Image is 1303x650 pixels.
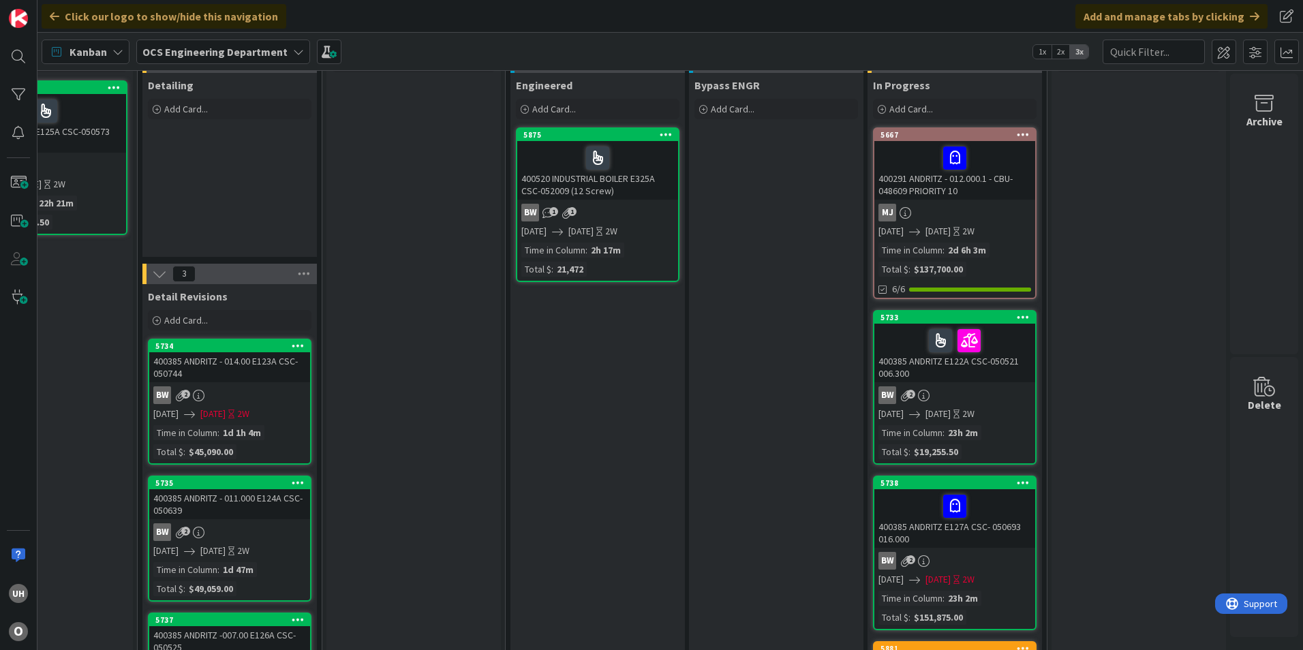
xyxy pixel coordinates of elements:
[53,177,65,191] div: 2W
[153,544,179,558] span: [DATE]
[153,581,183,596] div: Total $
[155,478,310,488] div: 5735
[873,310,1037,465] a: 5733400385 ANDRITZ E122A CSC-050521 006.300BW[DATE][DATE]2WTime in Column:23h 2mTotal $:$19,255.50
[181,527,190,536] span: 2
[29,2,62,18] span: Support
[42,4,286,29] div: Click our logo to show/hide this navigation
[874,477,1035,548] div: 5738400385 ANDRITZ E127A CSC- 050693 016.000
[551,262,553,277] span: :
[164,103,208,115] span: Add Card...
[942,425,945,440] span: :
[908,262,910,277] span: :
[925,572,951,587] span: [DATE]
[9,584,28,603] div: uh
[149,352,310,382] div: 400385 ANDRITZ - 014.00 E123A CSC-050744
[874,311,1035,382] div: 5733400385 ANDRITZ E122A CSC-050521 006.300
[874,489,1035,548] div: 400385 ANDRITZ E127A CSC- 050693 016.000
[889,103,933,115] span: Add Card...
[1103,40,1205,64] input: Quick Filter...
[873,78,930,92] span: In Progress
[217,562,219,577] span: :
[219,562,257,577] div: 1d 47m
[181,390,190,399] span: 2
[568,207,577,216] span: 1
[149,614,310,626] div: 5737
[70,44,107,60] span: Kanban
[945,243,990,258] div: 2d 6h 3m
[694,78,760,92] span: Bypass ENGR
[568,224,594,238] span: [DATE]
[878,552,896,570] div: BW
[183,581,185,596] span: :
[942,591,945,606] span: :
[873,476,1037,630] a: 5738400385 ANDRITZ E127A CSC- 050693 016.000BW[DATE][DATE]2WTime in Column:23h 2mTotal $:$151,875.00
[521,224,547,238] span: [DATE]
[874,129,1035,141] div: 5667
[880,478,1035,488] div: 5738
[153,523,171,541] div: BW
[148,339,311,465] a: 5734400385 ANDRITZ - 014.00 E123A CSC-050744BW[DATE][DATE]2WTime in Column:1d 1h 4mTotal $:$45,09...
[910,444,962,459] div: $19,255.50
[142,45,288,59] b: OCS Engineering Department
[605,224,617,238] div: 2W
[874,552,1035,570] div: BW
[878,572,904,587] span: [DATE]
[153,444,183,459] div: Total $
[9,622,28,641] div: O
[149,489,310,519] div: 400385 ANDRITZ - 011.000 E124A CSC- 050639
[880,313,1035,322] div: 5733
[237,544,249,558] div: 2W
[521,204,539,221] div: BW
[9,9,28,28] img: Visit kanbanzone.com
[148,290,228,303] span: Detail Revisions
[523,130,678,140] div: 5875
[185,581,236,596] div: $49,059.00
[1248,397,1281,413] div: Delete
[549,207,558,216] span: 1
[1033,45,1052,59] span: 1x
[878,224,904,238] span: [DATE]
[925,407,951,421] span: [DATE]
[155,341,310,351] div: 5734
[172,266,196,282] span: 3
[153,407,179,421] span: [DATE]
[878,610,908,625] div: Total $
[906,390,915,399] span: 2
[517,141,678,200] div: 400520 INDUSTRIAL BOILER E325A CSC-052009 (12 Screw)
[874,477,1035,489] div: 5738
[878,425,942,440] div: Time in Column
[149,477,310,519] div: 5735400385 ANDRITZ - 011.000 E124A CSC- 050639
[587,243,624,258] div: 2h 17m
[35,196,77,211] div: 22h 21m
[516,127,679,282] a: 5875400520 INDUSTRIAL BOILER E325A CSC-052009 (12 Screw)BW[DATE][DATE]2WTime in Column:2h 17mTota...
[149,340,310,382] div: 5734400385 ANDRITZ - 014.00 E123A CSC-050744
[880,130,1035,140] div: 5667
[874,129,1035,200] div: 5667400291 ANDRITZ - 012.000.1 - CBU-048609 PRIORITY 10
[521,243,585,258] div: Time in Column
[908,444,910,459] span: :
[185,444,236,459] div: $45,090.00
[164,314,208,326] span: Add Card...
[878,591,942,606] div: Time in Column
[217,425,219,440] span: :
[532,103,576,115] span: Add Card...
[945,425,981,440] div: 23h 2m
[892,282,905,296] span: 6/6
[874,204,1035,221] div: MJ
[149,340,310,352] div: 5734
[219,425,264,440] div: 1d 1h 4m
[874,311,1035,324] div: 5733
[908,610,910,625] span: :
[878,204,896,221] div: MJ
[962,224,975,238] div: 2W
[878,386,896,404] div: BW
[711,103,754,115] span: Add Card...
[200,544,226,558] span: [DATE]
[517,129,678,200] div: 5875400520 INDUSTRIAL BOILER E325A CSC-052009 (12 Screw)
[553,262,587,277] div: 21,472
[155,615,310,625] div: 5737
[585,243,587,258] span: :
[200,407,226,421] span: [DATE]
[1075,4,1268,29] div: Add and manage tabs by clicking
[910,262,966,277] div: $137,700.00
